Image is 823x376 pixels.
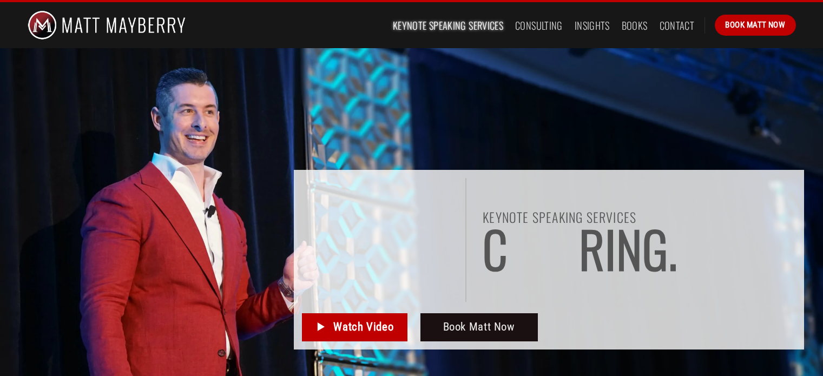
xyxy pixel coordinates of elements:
span: Book Matt Now [443,318,515,336]
span: Watch Video [333,318,393,336]
a: Insights [575,16,610,35]
a: Consulting [515,16,563,35]
a: Books [622,16,648,35]
a: Watch Video [302,313,407,341]
a: Book Matt Now [420,313,538,341]
a: Book Matt Now [715,15,795,35]
a: Keynote Speaking Services [393,16,503,35]
span: Book Matt Now [725,18,785,31]
a: Contact [660,16,695,35]
img: Matt Mayberry [28,2,186,48]
h1: Keynote Speaking Services [483,210,795,223]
